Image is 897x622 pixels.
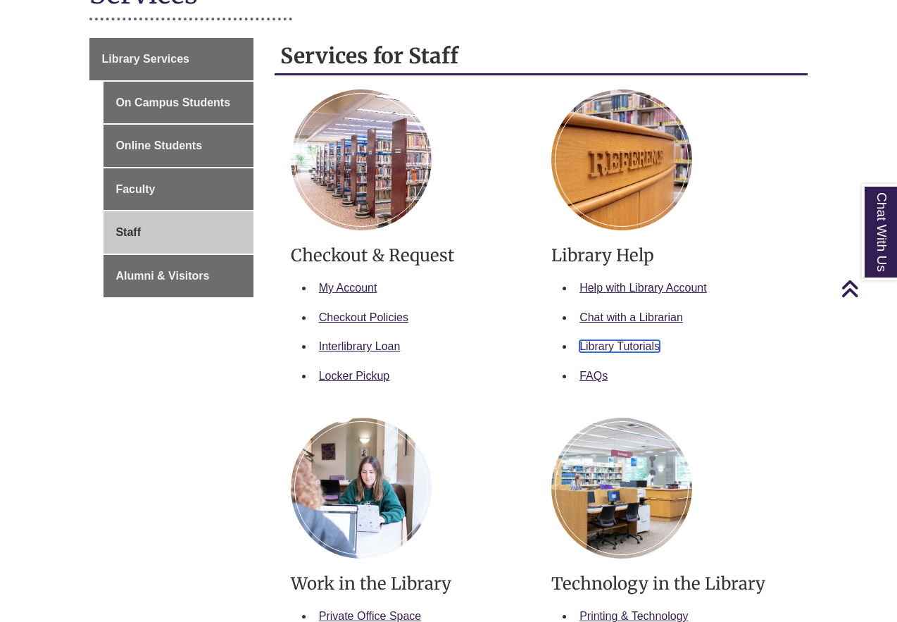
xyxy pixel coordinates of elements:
[101,53,189,65] span: Library Services
[551,573,791,595] h3: Technology in the Library
[579,282,707,294] a: Help with Library Account
[841,279,893,298] a: Back to Top
[103,211,253,254] a: Staff
[291,244,530,266] h3: Checkout & Request
[103,125,253,167] a: Online Students
[579,610,688,622] a: Printing & Technology
[579,311,683,323] a: Chat with a Librarian
[579,340,660,352] a: Library Tutorials
[89,38,253,80] a: Library Services
[103,255,253,297] a: Alumni & Visitors
[103,168,253,211] a: Faculty
[275,38,808,75] h2: Services for Staff
[319,610,422,622] a: Private Office Space
[291,573,530,595] h3: Work in the Library
[319,340,401,352] a: Interlibrary Loan
[89,38,253,297] div: Guide Page Menu
[319,370,390,382] a: Locker Pickup
[103,82,253,124] a: On Campus Students
[579,370,608,382] a: FAQs
[319,282,377,294] a: My Account
[319,311,408,323] a: Checkout Policies
[551,244,791,266] h3: Library Help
